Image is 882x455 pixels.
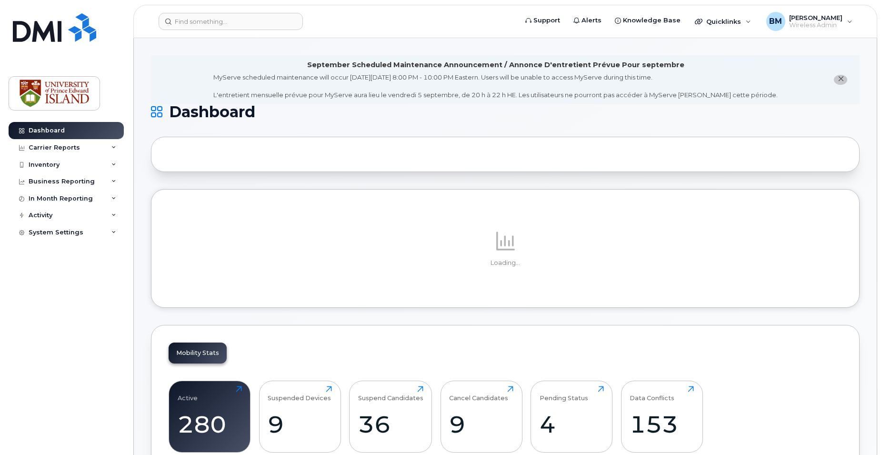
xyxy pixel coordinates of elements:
[169,105,255,119] span: Dashboard
[358,386,423,402] div: Suspend Candidates
[178,386,242,447] a: Active280
[834,75,847,85] button: close notification
[630,410,694,438] div: 153
[178,386,198,402] div: Active
[449,386,513,447] a: Cancel Candidates9
[540,410,604,438] div: 4
[358,410,423,438] div: 36
[540,386,604,447] a: Pending Status4
[213,73,778,100] div: MyServe scheduled maintenance will occur [DATE][DATE] 8:00 PM - 10:00 PM Eastern. Users will be u...
[169,259,842,267] p: Loading...
[178,410,242,438] div: 280
[449,386,508,402] div: Cancel Candidates
[268,386,332,447] a: Suspended Devices9
[307,60,684,70] div: September Scheduled Maintenance Announcement / Annonce D'entretient Prévue Pour septembre
[268,386,331,402] div: Suspended Devices
[358,386,423,447] a: Suspend Candidates36
[630,386,694,447] a: Data Conflicts153
[540,386,588,402] div: Pending Status
[449,410,513,438] div: 9
[630,386,674,402] div: Data Conflicts
[268,410,332,438] div: 9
